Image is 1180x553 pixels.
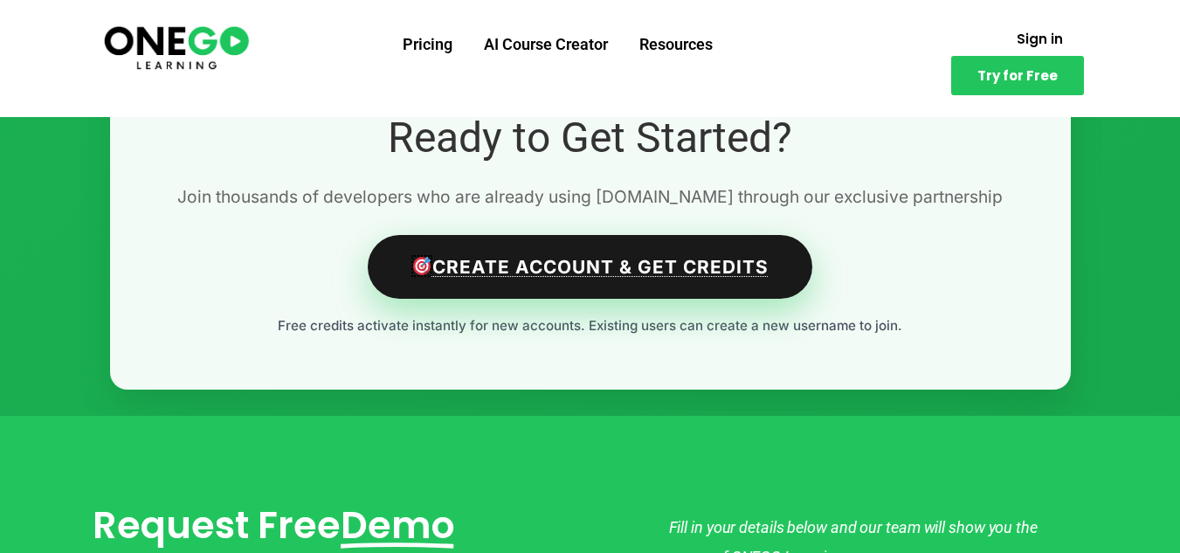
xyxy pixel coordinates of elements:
a: Try for Free [951,56,1084,95]
a: Create Account & Get Credits [368,235,812,299]
span: Sign in [1017,32,1063,45]
span: Demo [341,503,455,549]
p: Join thousands of developers who are already using [DOMAIN_NAME] through our exclusive partnership [145,183,1036,211]
span: Request Free [93,499,341,551]
img: 🎯 [413,257,431,275]
a: Sign in [996,22,1084,56]
a: AI Course Creator [468,22,624,67]
h2: Ready to Get Started? [145,111,1036,165]
span: Try for Free [977,69,1058,82]
p: Free credits activate instantly for new accounts. Existing users can create a new username to join. [145,315,1036,337]
a: Resources [624,22,728,67]
a: Pricing [387,22,468,67]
